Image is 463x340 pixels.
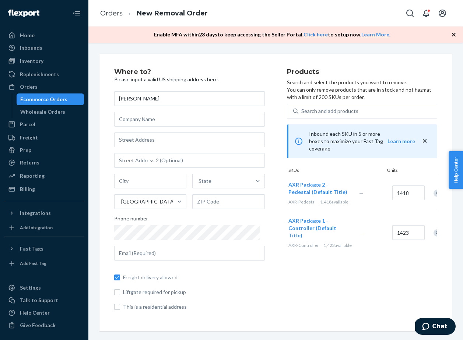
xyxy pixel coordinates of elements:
[154,31,390,38] p: Enable MFA within 23 days to keep accessing the Seller Portal. to setup now. .
[114,68,265,76] h2: Where to?
[415,318,456,336] iframe: Opens a widget where you can chat to one of our agents
[114,132,265,147] input: Street Address
[114,275,120,280] input: Freight delivery allowed
[8,10,39,17] img: Flexport logo
[4,243,84,255] button: Fast Tags
[287,124,438,158] div: Inbound each SKU in 5 or more boxes to maximize your Fast Tag coverage
[359,230,364,236] span: —
[359,190,364,196] span: —
[100,9,123,17] a: Orders
[20,260,46,266] div: Add Fast Tag
[199,177,211,185] div: State
[11,208,166,227] span: Use this report to see how many units of each SKU have been with Flexport for a long time,
[20,83,38,91] div: Orders
[20,108,65,116] div: Wholesale Orders
[4,144,84,156] a: Prep
[4,294,84,306] button: Talk to Support
[114,289,120,295] input: Liftgate required for pickup
[121,198,175,205] div: [GEOGRAPHIC_DATA]
[288,199,316,205] span: AXR-Pedestal
[17,272,79,280] a: create a removal order
[4,81,84,93] a: Orders
[123,303,265,311] span: This is a residential address
[4,258,84,269] a: Add Fast Tag
[114,76,265,83] p: Please input a valid US shipping address here.
[11,190,166,203] h2: Purpose
[4,319,84,331] button: Give Feedback
[288,181,347,195] span: AXR Package 2 - Pedestal (Default Title)
[421,137,428,145] button: close
[123,274,265,281] span: Freight delivery allowed
[20,32,35,39] div: Home
[69,6,84,21] button: Close Navigation
[434,190,441,197] div: Remove Item
[4,29,84,41] a: Home
[449,151,463,189] span: Help Center
[128,240,160,248] a: Learn more
[17,93,84,105] a: Ecommerce Orders
[20,172,45,180] div: Reporting
[20,57,43,65] div: Inventory
[114,215,148,225] span: Phone number
[4,132,84,144] a: Freight
[4,157,84,169] a: Returns
[288,181,350,196] button: AXR Package 2 - Pedestal (Default Title)
[4,118,84,130] a: Parcel
[20,71,59,78] div: Replenishments
[20,209,51,217] div: Integrations
[114,174,186,188] input: City
[20,146,31,154] div: Prep
[120,198,121,205] input: [GEOGRAPHIC_DATA]
[320,199,348,205] span: 1,418 available
[114,91,265,106] input: First & Last Name
[386,167,419,175] div: Units
[20,309,50,316] div: Help Center
[114,112,265,127] input: Company Name
[4,307,84,319] a: Help Center
[114,246,265,261] input: Email (Required)
[287,167,386,175] div: SKUs
[123,288,265,296] span: Liftgate required for pickup
[114,153,265,168] input: Street Address 2 (Optional)
[114,304,120,310] input: This is a residential address
[419,6,434,21] button: Open notifications
[4,42,84,54] a: Inbounds
[434,229,441,237] div: Remove Item
[392,185,425,200] input: Quantity
[17,106,84,118] a: Wholesale Orders
[288,217,336,238] span: AXR Package 1 - Controller (Default Title)
[20,297,58,304] div: Talk to Support
[11,303,166,316] h2: Documentation
[287,68,438,76] h2: Products
[22,141,74,149] span: Less than 289 days
[4,170,84,182] a: Reporting
[403,6,417,21] button: Open Search Box
[20,44,42,52] div: Inbounds
[4,282,84,294] a: Settings
[304,31,328,38] a: Click here
[288,242,319,248] span: AXR-Controller
[22,170,70,178] span: 365 days or longe
[192,194,264,209] input: ZIP Code
[4,68,84,80] a: Replenishments
[392,225,425,240] input: Quantity
[435,6,450,21] button: Open account menu
[11,67,166,128] span: This report provides [DATE] (current) inventory levels at each Flexport fulfillment center by SKU...
[4,55,84,67] a: Inventory
[11,49,166,62] h2: Description
[20,121,35,128] div: Parcel
[11,15,166,39] div: 521 Inventory - Units in Long Term Storage Report
[323,242,352,248] span: 1,423 available
[22,156,58,164] span: 290-364 days
[20,96,67,103] div: Ecommerce Orders
[20,322,56,329] div: Give Feedback
[287,79,438,101] p: Search and select the products you want to remove. You can only remove products that are in stock...
[11,208,166,248] strong: and thus are charged at more expensive storage rates or will be charged at higher rates in near f...
[20,134,38,141] div: Freight
[4,222,84,234] a: Add Integration
[20,159,39,166] div: Returns
[20,224,53,231] div: Add Integration
[20,245,43,252] div: Fast Tags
